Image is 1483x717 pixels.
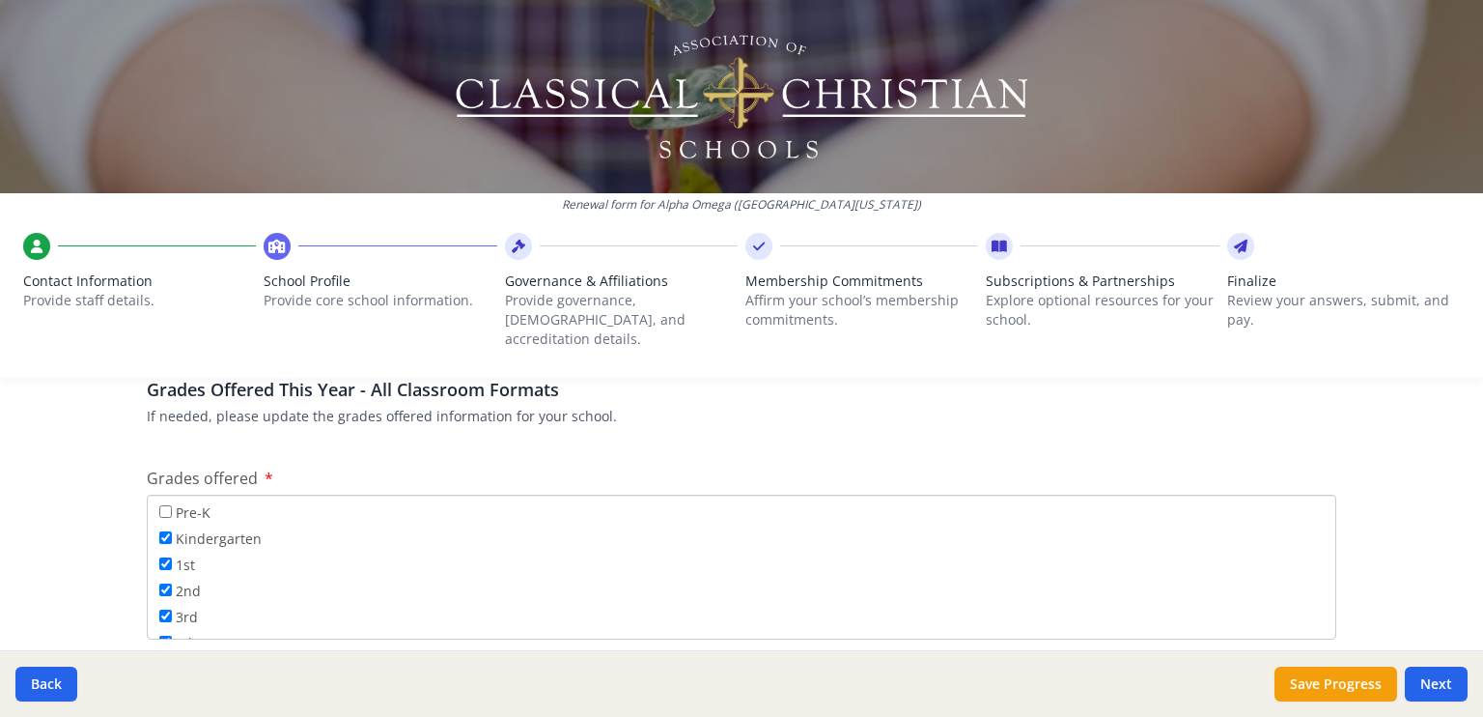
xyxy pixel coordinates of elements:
input: 2nd [159,584,172,596]
span: Subscriptions & Partnerships [986,272,1218,291]
input: 3rd [159,610,172,622]
p: Provide core school information. [264,291,496,310]
input: 4th [159,636,172,648]
label: 1st [159,554,195,575]
label: 3rd [159,606,198,627]
span: Governance & Affiliations [505,272,738,291]
span: Contact Information [23,272,256,291]
p: Provide staff details. [23,291,256,310]
p: If needed, please update the grades offered information for your school. [147,407,1336,426]
p: Provide governance, [DEMOGRAPHIC_DATA], and accreditation details. [505,291,738,349]
input: Kindergarten [159,531,172,544]
span: Grades offered [147,468,258,489]
label: 2nd [159,580,201,601]
input: Pre-K [159,505,172,518]
img: Logo [453,29,1031,164]
p: Explore optional resources for your school. [986,291,1218,330]
span: Membership Commitments [745,272,978,291]
span: Finalize [1227,272,1460,291]
p: Affirm your school’s membership commitments. [745,291,978,330]
button: Save Progress [1274,667,1397,702]
label: Kindergarten [159,528,262,549]
p: Review your answers, submit, and pay. [1227,291,1460,330]
span: School Profile [264,272,496,291]
button: Back [15,667,77,702]
button: Next [1405,667,1468,702]
label: 4th [159,632,197,653]
input: 1st [159,558,172,570]
label: Pre-K [159,502,210,523]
